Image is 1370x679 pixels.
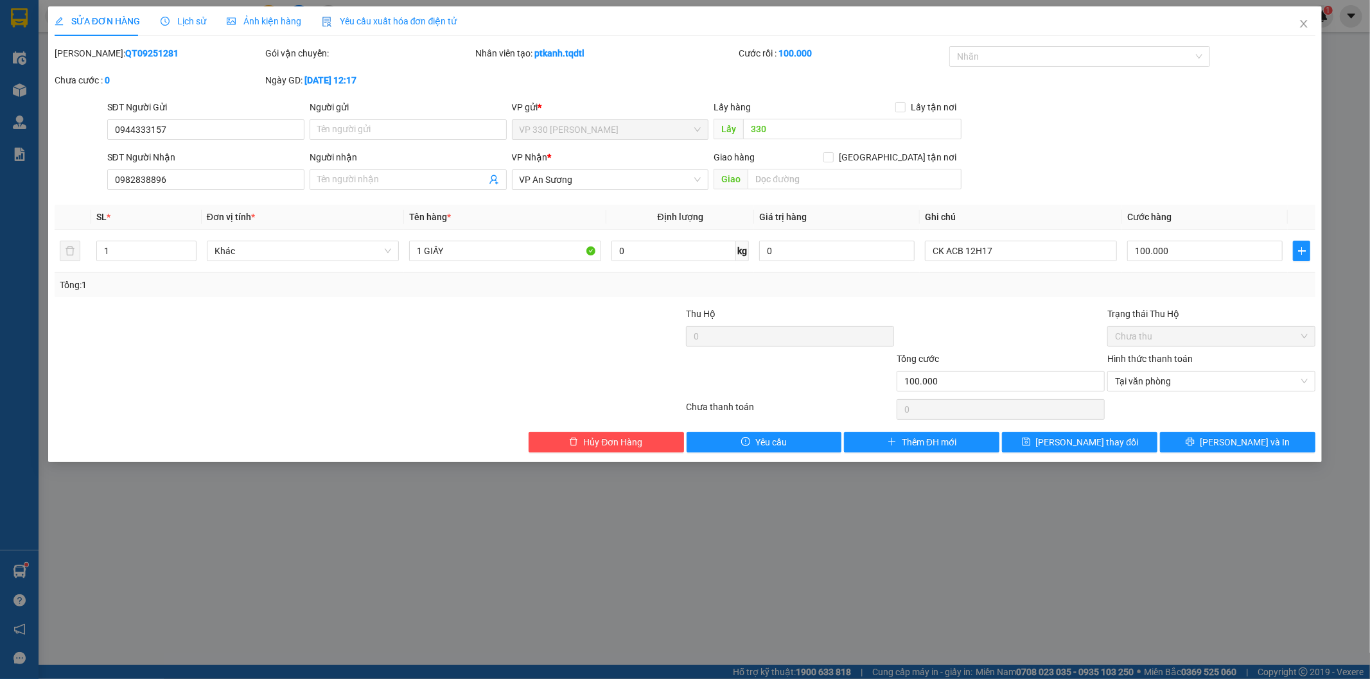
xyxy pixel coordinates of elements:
[60,278,529,292] div: Tổng: 1
[1107,354,1193,364] label: Hình thức thanh toán
[1036,435,1139,449] span: [PERSON_NAME] thay đổi
[1002,432,1157,452] button: save[PERSON_NAME] thay đổi
[310,150,507,164] div: Người nhận
[60,241,80,261] button: delete
[107,150,304,164] div: SĐT Người Nhận
[1115,372,1308,391] span: Tại văn phòng
[1294,246,1310,256] span: plus
[409,241,601,261] input: VD: Bàn, Ghế
[1200,435,1290,449] span: [PERSON_NAME] và In
[535,48,585,58] b: ptkanh.tqdtl
[161,17,170,26] span: clock-circle
[714,102,751,112] span: Lấy hàng
[265,73,473,87] div: Ngày GD:
[520,170,701,189] span: VP An Sương
[714,152,755,162] span: Giao hàng
[920,205,1122,230] th: Ghi chú
[778,48,812,58] b: 100.000
[739,46,947,60] div: Cước rồi :
[658,212,703,222] span: Định lượng
[489,175,499,185] span: user-add
[714,119,743,139] span: Lấy
[755,435,787,449] span: Yêu cầu
[902,435,956,449] span: Thêm ĐH mới
[512,100,709,114] div: VP gửi
[834,150,962,164] span: [GEOGRAPHIC_DATA] tận nơi
[686,309,716,319] span: Thu Hộ
[529,432,684,452] button: deleteHủy Đơn Hàng
[1022,437,1031,447] span: save
[741,437,750,447] span: exclamation-circle
[1299,19,1309,29] span: close
[736,241,749,261] span: kg
[227,16,301,26] span: Ảnh kiện hàng
[906,100,962,114] span: Lấy tận nơi
[888,437,897,447] span: plus
[476,46,737,60] div: Nhân viên tạo:
[520,120,701,139] span: VP 330 Lê Duẫn
[1186,437,1195,447] span: printer
[844,432,999,452] button: plusThêm ĐH mới
[55,16,140,26] span: SỬA ĐƠN HÀNG
[265,46,473,60] div: Gói vận chuyển:
[748,169,962,189] input: Dọc đường
[685,400,896,422] div: Chưa thanh toán
[897,354,939,364] span: Tổng cước
[1160,432,1315,452] button: printer[PERSON_NAME] và In
[107,100,304,114] div: SĐT Người Gửi
[583,435,642,449] span: Hủy Đơn Hàng
[512,152,548,162] span: VP Nhận
[1107,307,1315,321] div: Trạng thái Thu Hộ
[1286,6,1322,42] button: Close
[409,212,451,222] span: Tên hàng
[125,48,179,58] b: QT09251281
[304,75,356,85] b: [DATE] 12:17
[743,119,962,139] input: Dọc đường
[322,17,332,27] img: icon
[227,17,236,26] span: picture
[1293,241,1310,261] button: plus
[322,16,457,26] span: Yêu cầu xuất hóa đơn điện tử
[1127,212,1172,222] span: Cước hàng
[1115,327,1308,346] span: Chưa thu
[569,437,578,447] span: delete
[714,169,748,189] span: Giao
[759,212,807,222] span: Giá trị hàng
[96,212,107,222] span: SL
[55,73,263,87] div: Chưa cước :
[310,100,507,114] div: Người gửi
[925,241,1117,261] input: Ghi Chú
[55,46,263,60] div: [PERSON_NAME]:
[161,16,206,26] span: Lịch sử
[215,241,391,261] span: Khác
[55,17,64,26] span: edit
[687,432,842,452] button: exclamation-circleYêu cầu
[105,75,110,85] b: 0
[207,212,255,222] span: Đơn vị tính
